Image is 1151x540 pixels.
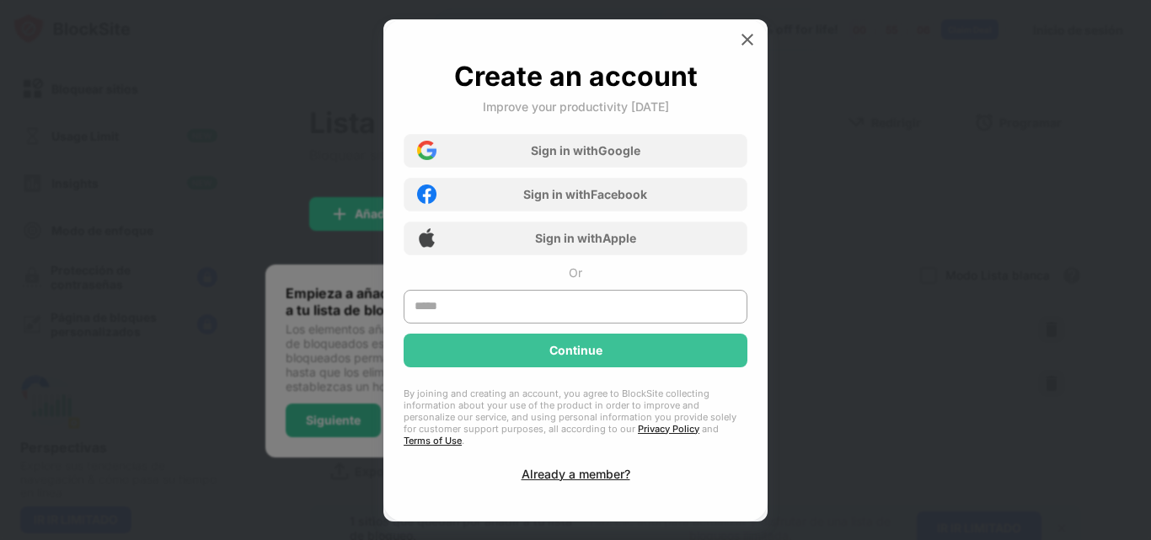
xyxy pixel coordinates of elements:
div: Create an account [454,60,698,93]
img: apple-icon.png [417,228,436,248]
div: Sign in with Google [531,143,640,158]
a: Terms of Use [404,435,462,446]
img: google-icon.png [417,141,436,160]
div: By joining and creating an account, you agree to BlockSite collecting information about your use ... [404,388,747,446]
div: Already a member? [522,467,630,481]
div: Continue [549,344,602,357]
div: Improve your productivity [DATE] [483,99,669,114]
a: Privacy Policy [638,423,699,435]
div: Or [569,265,582,280]
img: facebook-icon.png [417,184,436,204]
div: Sign in with Facebook [523,187,647,201]
div: Sign in with Apple [535,231,636,245]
